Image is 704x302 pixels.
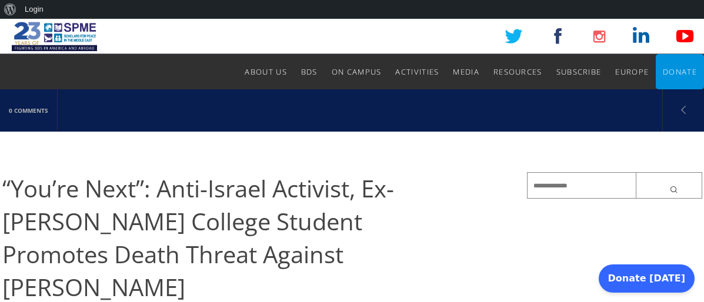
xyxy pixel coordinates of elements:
span: Activities [395,66,439,77]
a: Europe [615,54,649,89]
span: Subscribe [556,66,602,77]
a: Resources [493,54,542,89]
a: About Us [245,54,286,89]
span: Media [453,66,479,77]
span: BDS [301,66,318,77]
a: Subscribe [556,54,602,89]
a: Activities [395,54,439,89]
span: Resources [493,66,542,77]
a: Media [453,54,479,89]
img: SPME [12,19,97,54]
span: Donate [663,66,697,77]
a: On Campus [332,54,382,89]
span: On Campus [332,66,382,77]
a: BDS [301,54,318,89]
a: Donate [663,54,697,89]
span: Europe [615,66,649,77]
span: About Us [245,66,286,77]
